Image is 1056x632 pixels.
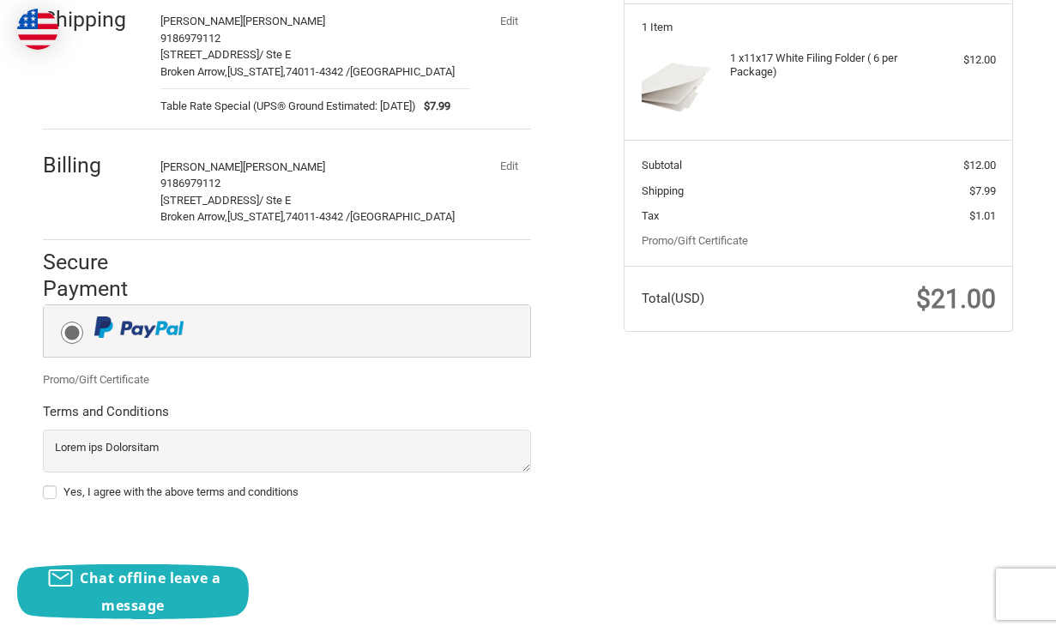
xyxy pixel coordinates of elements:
[17,564,249,619] button: Chat offline leave a message
[642,234,748,247] a: Promo/Gift Certificate
[43,249,157,303] h2: Secure Payment
[160,32,220,45] span: 9186979112
[350,65,455,78] span: [GEOGRAPHIC_DATA]
[43,373,149,386] a: Promo/Gift Certificate
[286,65,350,78] span: 74011-4342 /
[160,65,227,78] span: Broken Arrow,
[43,430,531,472] textarea: Lorem ips Dolorsitam Consectet adipisc Elit sed doei://tem.09i28.utl Etdolor ma aliq://eni.30a88....
[160,194,259,207] span: [STREET_ADDRESS]
[160,48,259,61] span: [STREET_ADDRESS]
[160,177,220,190] span: 9186979112
[94,316,184,338] img: PayPal icon
[730,51,903,80] h4: 1 x 11x17 White Filing Folder ( 6 per Package)
[486,154,531,178] button: Edit
[43,485,531,499] label: Yes, I agree with the above terms and conditions
[286,210,350,223] span: 74011-4342 /
[243,160,325,173] span: [PERSON_NAME]
[259,194,291,207] span: / Ste E
[416,98,451,115] span: $7.99
[160,210,227,223] span: Broken Arrow,
[43,152,143,178] h2: Billing
[43,402,169,430] legend: Terms and Conditions
[17,9,58,50] img: duty and tax information for United States
[160,160,243,173] span: [PERSON_NAME]
[350,210,455,223] span: [GEOGRAPHIC_DATA]
[43,527,531,574] iframe: PayPal-paypal
[916,284,996,314] span: $21.00
[642,159,682,172] span: Subtotal
[243,15,325,27] span: [PERSON_NAME]
[160,15,243,27] span: [PERSON_NAME]
[969,184,996,197] span: $7.99
[907,51,995,69] div: $12.00
[642,291,704,306] span: Total (USD)
[43,6,143,33] h2: Shipping
[227,210,286,223] span: [US_STATE],
[642,184,684,197] span: Shipping
[642,209,659,222] span: Tax
[160,98,416,115] span: Table Rate Special (UPS® Ground Estimated: [DATE])
[486,9,531,33] button: Edit
[963,159,996,172] span: $12.00
[227,65,286,78] span: [US_STATE],
[969,209,996,222] span: $1.01
[642,21,996,34] h3: 1 Item
[259,48,291,61] span: / Ste E
[80,569,220,615] span: Chat offline leave a message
